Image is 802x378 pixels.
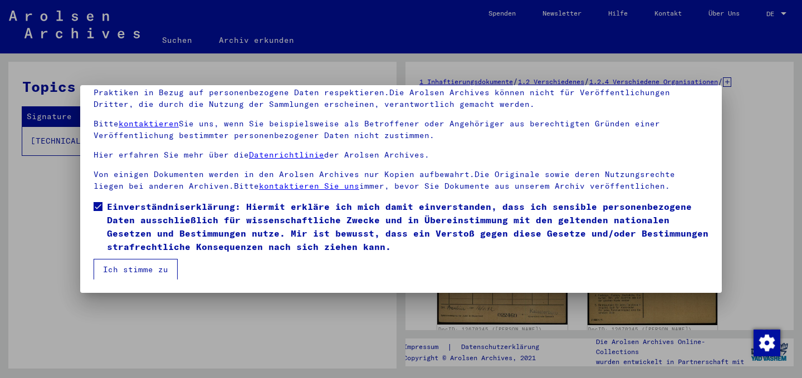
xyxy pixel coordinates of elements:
button: Ich stimme zu [94,259,178,280]
p: Bitte Sie uns, wenn Sie beispielsweise als Betroffener oder Angehöriger aus berechtigten Gründen ... [94,118,708,141]
img: Zustimmung ändern [754,330,780,356]
p: Von einigen Dokumenten werden in den Arolsen Archives nur Kopien aufbewahrt.Die Originale sowie d... [94,169,708,192]
a: kontaktieren [119,119,179,129]
span: Einverständniserklärung: Hiermit erkläre ich mich damit einverstanden, dass ich sensible personen... [107,200,708,253]
a: Datenrichtlinie [249,150,324,160]
a: kontaktieren Sie uns [259,181,359,191]
p: Hier erfahren Sie mehr über die der Arolsen Archives. [94,149,708,161]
